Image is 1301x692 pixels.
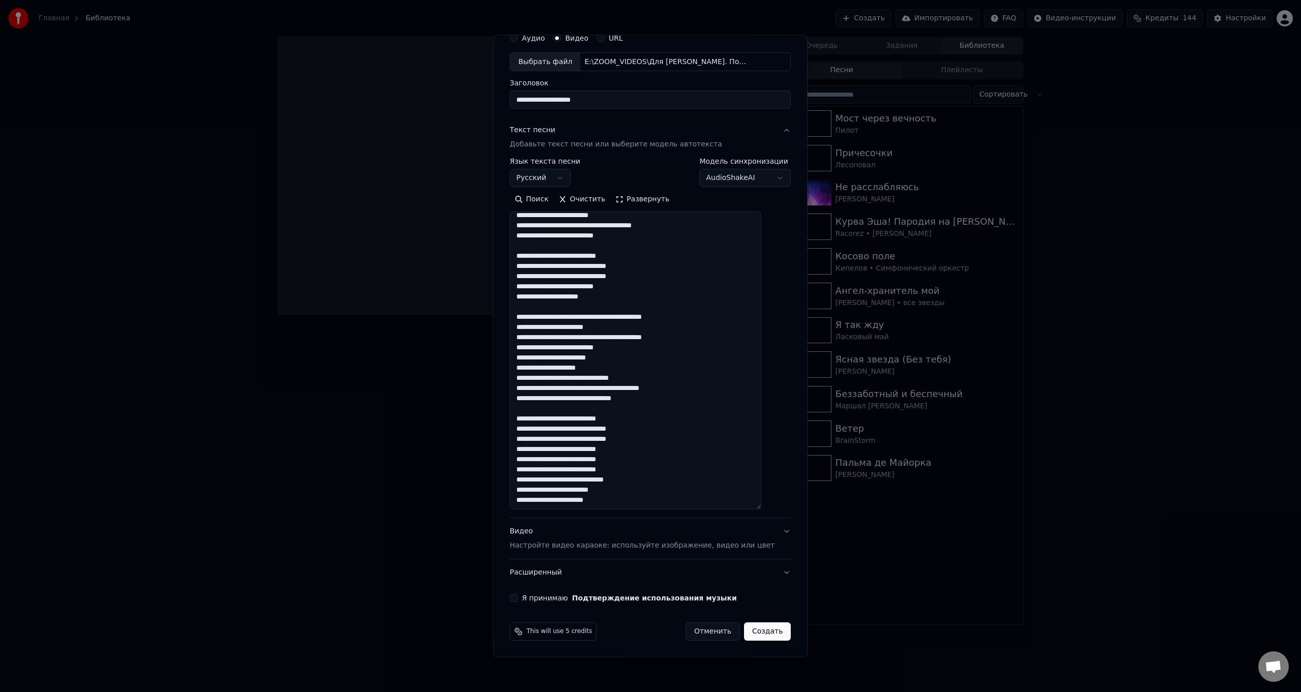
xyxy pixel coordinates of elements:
p: Добавьте текст песни или выберите модель автотекста [510,139,722,149]
label: Язык текста песни [510,158,580,165]
button: Поиск [510,191,553,207]
button: ВидеоНастройте видео караоке: используйте изображение, видео или цвет [510,518,791,559]
button: Расширенный [510,559,791,586]
div: Текст песниДобавьте текст песни или выберите модель автотекста [510,158,791,518]
button: Очистить [554,191,611,207]
button: Я принимаю [572,594,737,601]
button: Развернуть [610,191,674,207]
label: Модель синхронизации [700,158,791,165]
label: URL [609,34,623,41]
div: Текст песни [510,125,555,135]
div: E:\ZOOM_VIDEOS\Для [PERSON_NAME]. Под караоке.mp4 [580,56,753,67]
span: This will use 5 credits [526,627,592,636]
label: Заголовок [510,79,791,86]
p: Настройте видео караоке: используйте изображение, видео или цвет [510,540,775,551]
button: Создать [744,622,791,641]
div: Видео [510,526,775,551]
button: Отменить [686,622,740,641]
label: Я принимаю [522,594,737,601]
button: Текст песниДобавьте текст песни или выберите модель автотекста [510,117,791,158]
label: Видео [565,34,588,41]
label: Аудио [522,34,545,41]
div: Выбрать файл [510,52,580,71]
